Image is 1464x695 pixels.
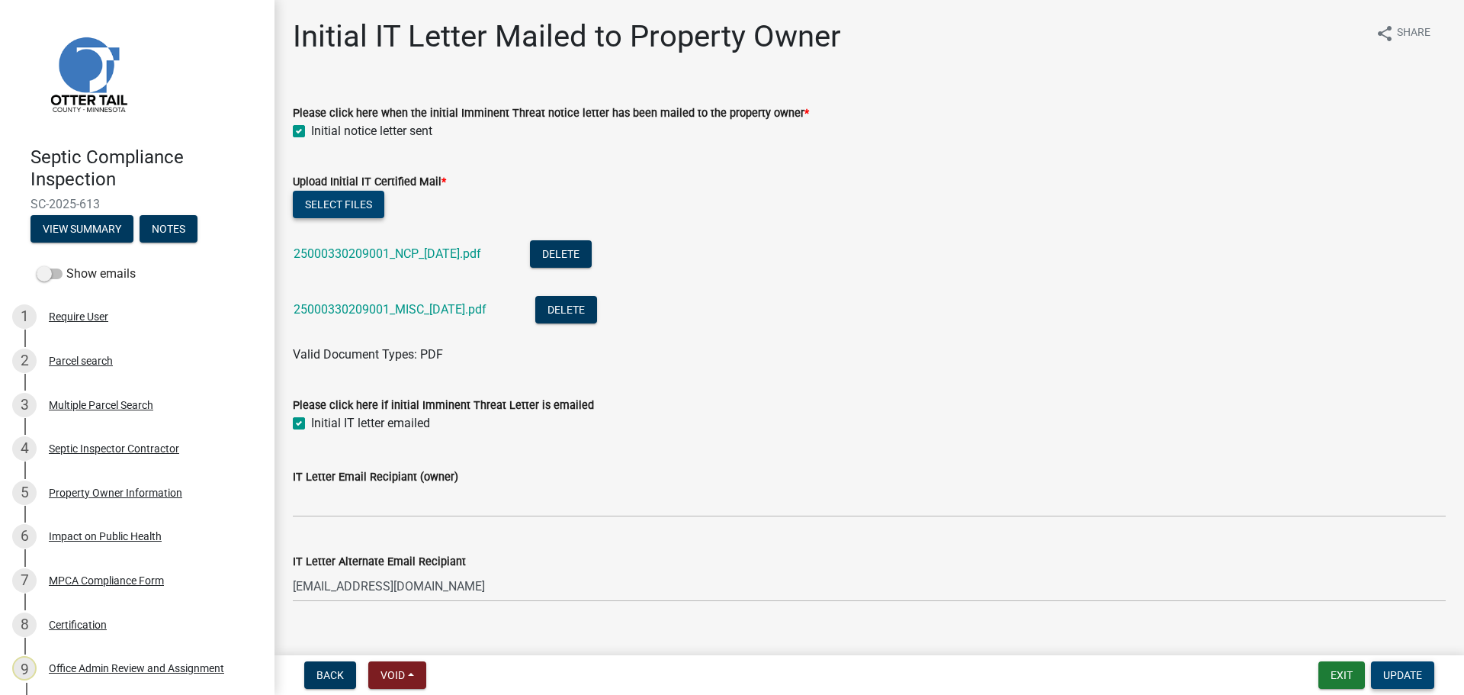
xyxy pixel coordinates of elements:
wm-modal-confirm: Delete Document [530,248,592,262]
img: Otter Tail County, Minnesota [30,16,145,130]
div: 3 [12,393,37,417]
div: Require User [49,311,108,322]
div: Parcel search [49,356,113,366]
span: Valid Document Types: PDF [293,347,443,362]
div: 7 [12,568,37,593]
span: Update [1383,669,1422,681]
wm-modal-confirm: Delete Document [535,304,597,318]
div: 9 [12,656,37,681]
span: Back [316,669,344,681]
label: Show emails [37,265,136,283]
label: Please click here if initial Imminent Threat Letter is emailed [293,401,594,411]
button: Delete [535,296,597,323]
div: 8 [12,613,37,637]
h4: Septic Compliance Inspection [30,146,262,191]
div: Property Owner Information [49,487,182,498]
div: 5 [12,481,37,505]
button: shareShare [1363,18,1443,48]
button: Select files [293,191,384,218]
div: 2 [12,349,37,373]
a: 25000330209001_NCP_[DATE].pdf [294,246,481,261]
label: IT Letter Email Recipiant (owner) [293,472,458,483]
button: Exit [1318,661,1365,689]
label: IT Letter Alternate Email Recipiant [293,557,466,568]
div: 6 [12,524,37,549]
i: share [1376,24,1394,43]
a: 25000330209001_MISC_[DATE].pdf [294,302,486,317]
button: View Summary [30,215,133,243]
button: Delete [530,240,592,268]
label: Initial IT letter emailed [311,414,430,433]
label: Please click here when the initial Imminent Threat notice letter has been mailed to the property ... [293,108,809,119]
button: Notes [140,215,197,243]
div: 4 [12,436,37,461]
div: Impact on Public Health [49,531,162,542]
wm-modal-confirm: Notes [140,224,197,236]
h1: Initial IT Letter Mailed to Property Owner [293,18,841,55]
wm-modal-confirm: Summary [30,224,133,236]
button: Update [1371,661,1434,689]
label: Upload Initial IT Certified Mail [293,177,446,188]
span: Share [1397,24,1430,43]
div: Multiple Parcel Search [49,400,153,410]
div: Septic Inspector Contractor [49,443,179,454]
div: MPCA Compliance Form [49,575,164,586]
button: Void [368,661,426,689]
span: SC-2025-613 [30,197,244,211]
label: Initial notice letter sent [311,122,432,140]
div: 1 [12,304,37,329]
button: Back [304,661,356,689]
span: Void [380,669,405,681]
div: Certification [49,619,107,630]
div: Office Admin Review and Assignment [49,663,224,674]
